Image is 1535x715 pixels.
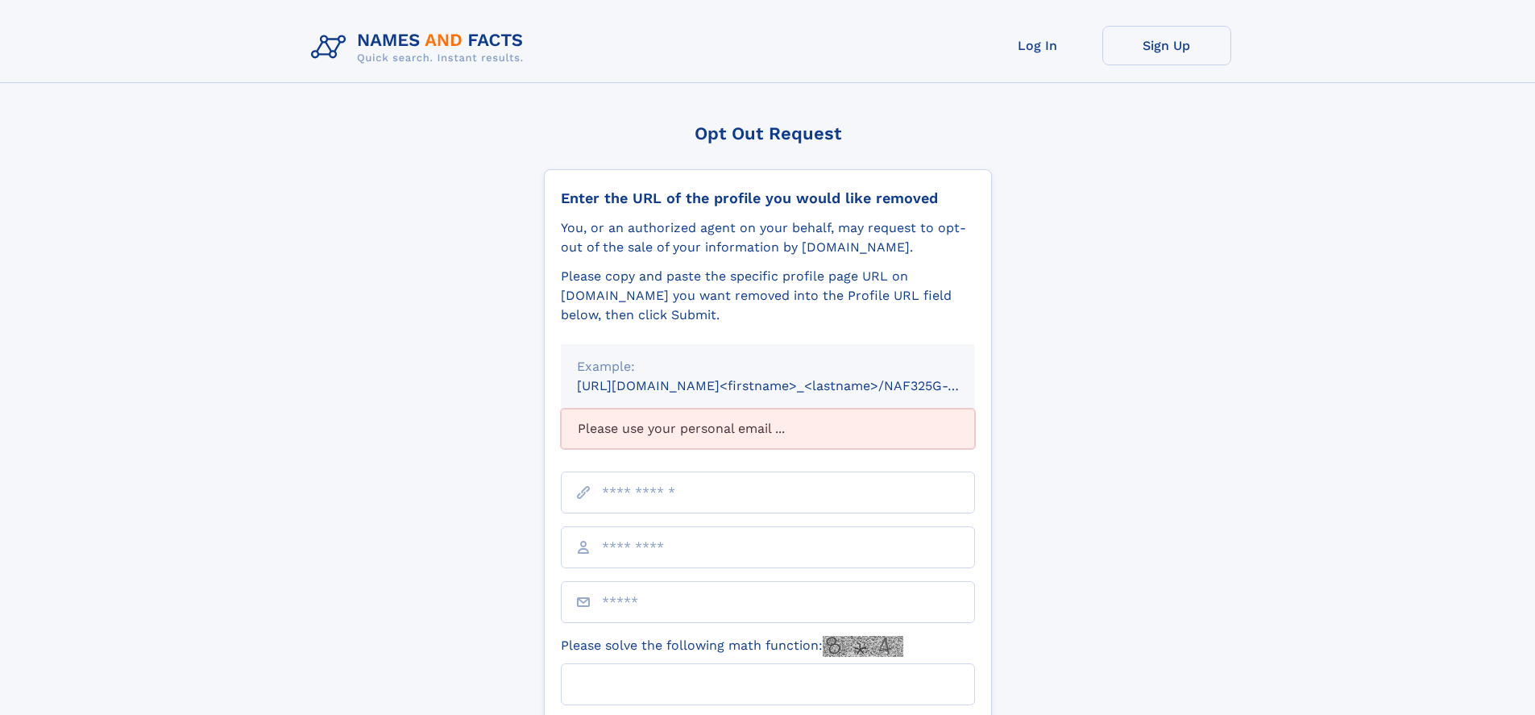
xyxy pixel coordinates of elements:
a: Log In [973,26,1102,65]
div: Enter the URL of the profile you would like removed [561,189,975,207]
label: Please solve the following math function: [561,636,903,657]
div: You, or an authorized agent on your behalf, may request to opt-out of the sale of your informatio... [561,218,975,257]
div: Please copy and paste the specific profile page URL on [DOMAIN_NAME] you want removed into the Pr... [561,267,975,325]
div: Opt Out Request [544,123,992,143]
a: Sign Up [1102,26,1231,65]
div: Please use your personal email ... [561,409,975,449]
img: Logo Names and Facts [305,26,537,69]
div: Example: [577,357,959,376]
small: [URL][DOMAIN_NAME]<firstname>_<lastname>/NAF325G-xxxxxxxx [577,378,1006,393]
